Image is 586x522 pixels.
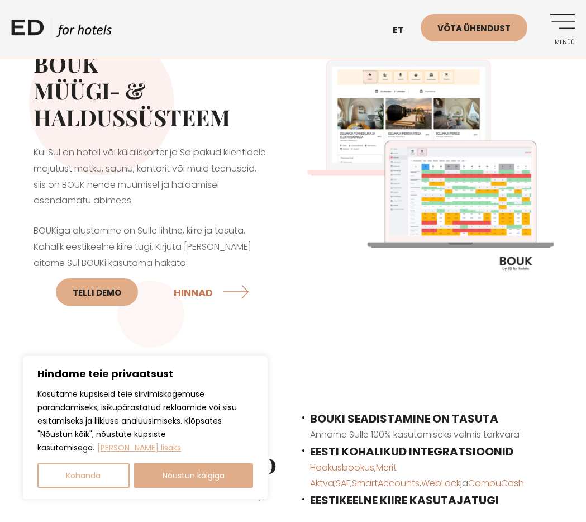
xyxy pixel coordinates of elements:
p: , , , , ja [310,460,559,492]
a: Telli DEMO [56,278,138,306]
a: HINNAD [174,277,252,307]
a: SAF [336,477,350,490]
a: Hookusbookus [310,461,374,474]
p: Kui Sul on hotell või külaliskorter ja Sa pakud klientidele majutust matku, saunu, kontorit või m... [34,145,271,209]
a: SmartAccounts [352,477,420,490]
a: WebLock [421,477,460,490]
p: Hindame teie privaatsust [37,367,253,381]
strong: EESTIKEELNE KIIRE KASUTAJATUGI [310,492,499,508]
a: et [387,17,421,44]
p: Kasutame küpsiseid teie sirvimiskogemuse parandamiseks, isikupärastatud reklaamide või sisu esita... [37,387,253,454]
p: BOUKiga alustamine on Sulle lihtne, kiire ja tasuta. Kohalik eestikeelne kiire tugi. Kirjuta [PER... [34,223,271,312]
button: Nõustun kõigiga [134,463,254,488]
a: CompuCash [468,477,524,490]
span: Menüü [544,39,575,46]
button: Kohanda [37,463,130,488]
a: ED HOTELS [11,17,112,45]
span: EESTI KOHALIKUD INTEGRATSIOONID [310,444,513,459]
a: Võta ühendust [421,14,527,41]
h2: BOUK MÜÜGI- & HALDUSSÜSTEEM [34,50,271,131]
a: Merit Aktva [310,461,397,490]
a: Menüü [544,14,575,45]
span: BOUKI SEADISTAMINE ON TASUTA [310,411,498,426]
a: Loe lisaks [97,442,182,454]
p: Anname Sulle 100% kasutamiseks valmis tarkvara [310,427,559,443]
